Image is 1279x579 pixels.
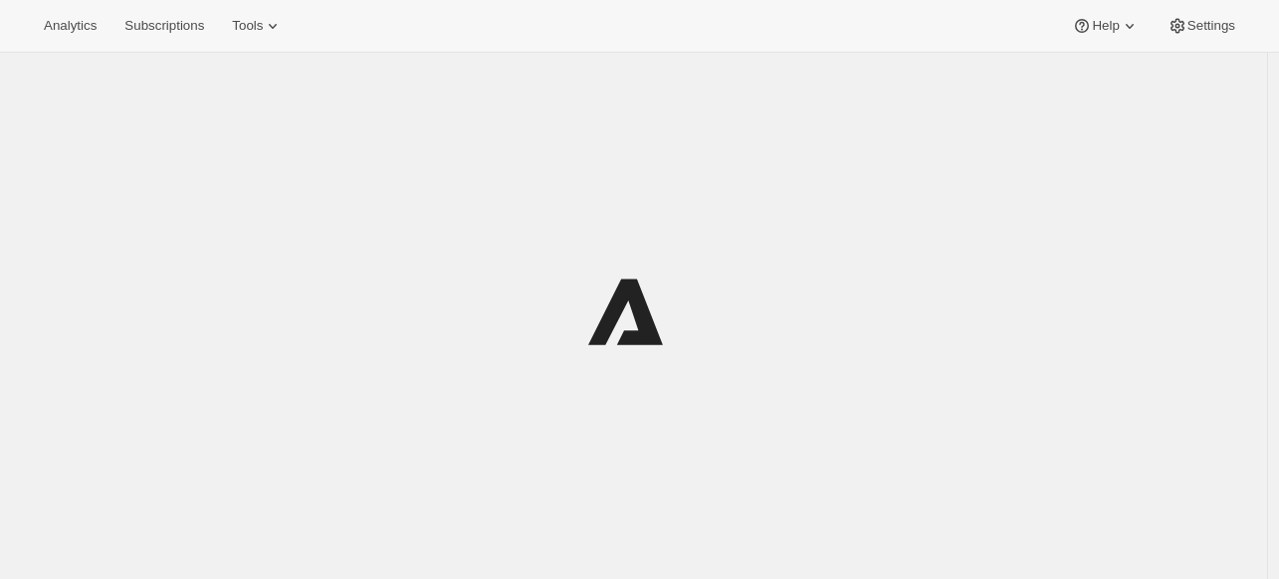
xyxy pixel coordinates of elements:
span: Help [1092,18,1119,34]
button: Tools [220,12,295,40]
button: Help [1060,12,1151,40]
span: Settings [1187,18,1235,34]
button: Analytics [32,12,108,40]
span: Analytics [44,18,97,34]
button: Subscriptions [112,12,216,40]
span: Subscriptions [124,18,204,34]
span: Tools [232,18,263,34]
button: Settings [1156,12,1247,40]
